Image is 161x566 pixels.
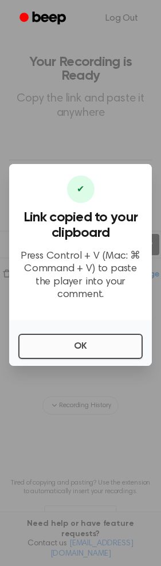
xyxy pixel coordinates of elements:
[67,175,95,203] div: ✔
[94,5,150,32] a: Log Out
[18,250,143,302] p: Press Control + V (Mac: ⌘ Command + V) to paste the player into your comment.
[18,334,143,359] button: OK
[18,210,143,241] h3: Link copied to your clipboard
[11,7,76,30] a: Beep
